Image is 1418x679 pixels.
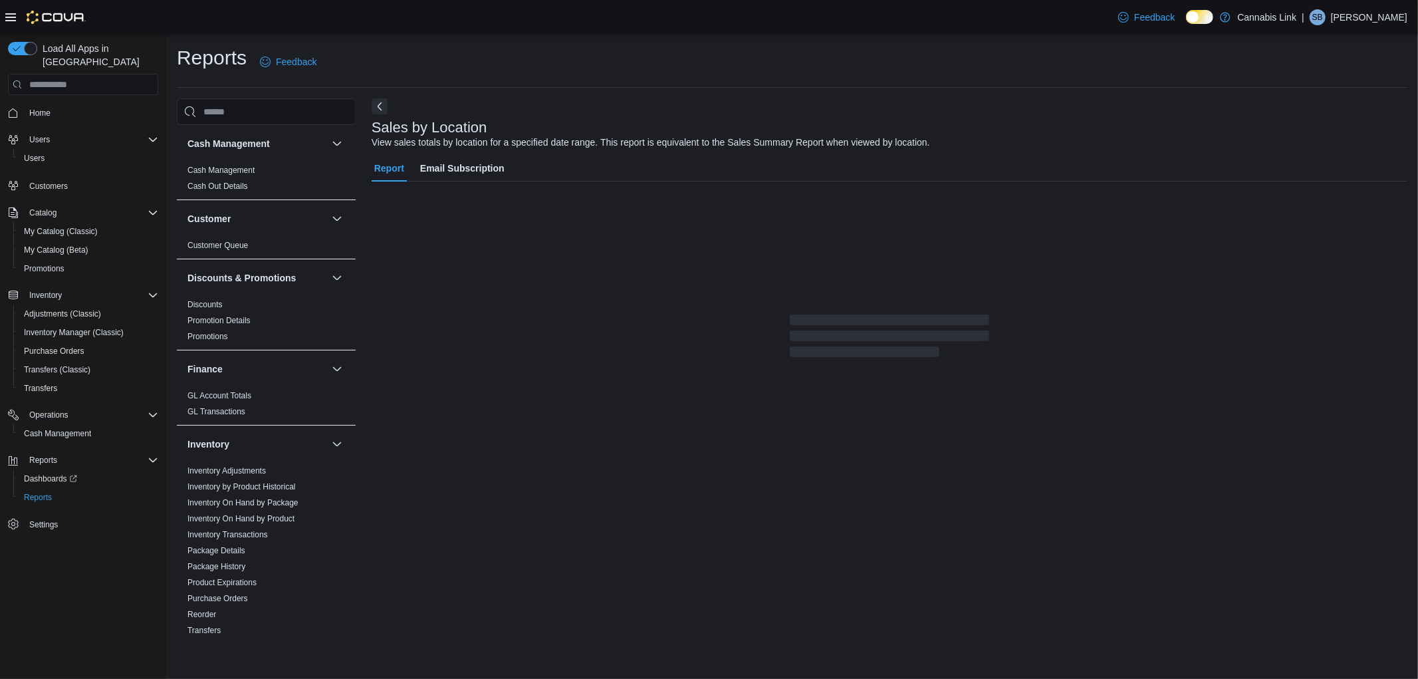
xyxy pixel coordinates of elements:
[13,241,164,259] button: My Catalog (Beta)
[187,299,223,310] span: Discounts
[187,406,245,417] span: GL Transactions
[372,98,388,114] button: Next
[13,149,164,168] button: Users
[19,380,62,396] a: Transfers
[3,451,164,470] button: Reports
[187,137,326,150] button: Cash Management
[187,546,245,555] a: Package Details
[329,136,345,152] button: Cash Management
[19,261,158,277] span: Promotions
[37,42,158,68] span: Load All Apps in [GEOGRAPHIC_DATA]
[187,166,255,175] a: Cash Management
[3,176,164,195] button: Customers
[13,488,164,507] button: Reports
[187,609,216,620] span: Reorder
[29,181,68,192] span: Customers
[24,474,77,484] span: Dashboards
[24,452,62,468] button: Reports
[187,466,266,476] span: Inventory Adjustments
[24,346,84,356] span: Purchase Orders
[187,165,255,176] span: Cash Management
[24,287,67,303] button: Inventory
[187,315,251,326] span: Promotion Details
[187,481,296,492] span: Inventory by Product Historical
[187,241,248,250] a: Customer Queue
[329,436,345,452] button: Inventory
[187,610,216,619] a: Reorder
[329,211,345,227] button: Customer
[187,407,245,416] a: GL Transactions
[24,153,45,164] span: Users
[19,343,158,359] span: Purchase Orders
[24,205,158,221] span: Catalog
[1186,10,1214,24] input: Dark Mode
[177,297,356,350] div: Discounts & Promotions
[19,471,82,487] a: Dashboards
[187,390,251,401] span: GL Account Totals
[19,362,158,378] span: Transfers (Classic)
[24,205,62,221] button: Catalog
[19,261,70,277] a: Promotions
[187,529,268,540] span: Inventory Transactions
[1310,9,1326,25] div: Shawn Benny
[8,98,158,569] nav: Complex example
[24,287,158,303] span: Inventory
[187,182,248,191] a: Cash Out Details
[187,362,326,376] button: Finance
[329,361,345,377] button: Finance
[29,108,51,118] span: Home
[24,407,74,423] button: Operations
[187,561,245,572] span: Package History
[187,497,298,508] span: Inventory On Hand by Package
[3,103,164,122] button: Home
[177,162,356,200] div: Cash Management
[29,290,62,301] span: Inventory
[19,325,129,340] a: Inventory Manager (Classic)
[187,271,296,285] h3: Discounts & Promotions
[1113,4,1180,31] a: Feedback
[24,177,158,194] span: Customers
[187,578,257,587] a: Product Expirations
[177,463,356,644] div: Inventory
[13,222,164,241] button: My Catalog (Classic)
[19,325,158,340] span: Inventory Manager (Classic)
[329,270,345,286] button: Discounts & Promotions
[24,132,55,148] button: Users
[24,492,52,503] span: Reports
[187,316,251,325] a: Promotion Details
[187,498,298,507] a: Inventory On Hand by Package
[13,342,164,360] button: Purchase Orders
[255,49,322,75] a: Feedback
[187,212,326,225] button: Customer
[790,317,989,360] span: Loading
[187,626,221,635] a: Transfers
[187,271,326,285] button: Discounts & Promotions
[3,406,164,424] button: Operations
[24,178,73,194] a: Customers
[13,323,164,342] button: Inventory Manager (Classic)
[187,545,245,556] span: Package Details
[19,223,103,239] a: My Catalog (Classic)
[19,380,158,396] span: Transfers
[187,514,295,523] a: Inventory On Hand by Product
[187,594,248,603] a: Purchase Orders
[187,300,223,309] a: Discounts
[3,515,164,534] button: Settings
[24,263,64,274] span: Promotions
[24,407,158,423] span: Operations
[3,130,164,149] button: Users
[19,223,158,239] span: My Catalog (Classic)
[24,309,101,319] span: Adjustments (Classic)
[1186,24,1187,25] span: Dark Mode
[187,625,221,636] span: Transfers
[24,364,90,375] span: Transfers (Classic)
[24,327,124,338] span: Inventory Manager (Classic)
[13,259,164,278] button: Promotions
[19,150,50,166] a: Users
[24,452,158,468] span: Reports
[24,383,57,394] span: Transfers
[187,362,223,376] h3: Finance
[19,306,106,322] a: Adjustments (Classic)
[19,471,158,487] span: Dashboards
